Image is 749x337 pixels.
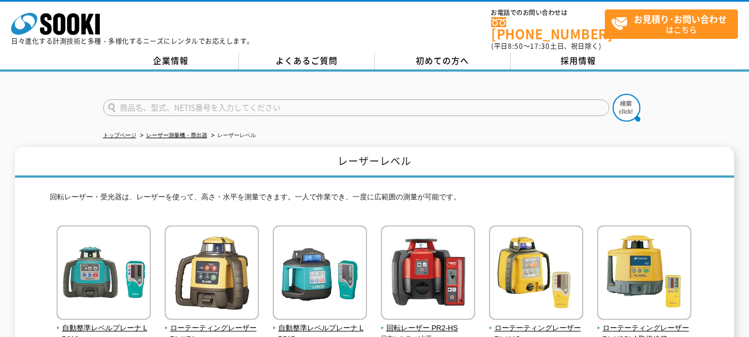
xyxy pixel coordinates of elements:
span: お電話でのお問い合わせは [491,9,605,16]
img: ローテーティングレーザー RL-H4C [489,225,583,323]
a: 初めての方へ [375,53,511,69]
img: 自動整準レベルプレーナ LP515 [273,225,367,323]
img: ローテーティングレーザー RL-H3CL※取扱終了 [597,225,691,323]
a: [PHONE_NUMBER] [491,17,605,40]
strong: お見積り･お問い合わせ [634,12,727,26]
span: 初めての方へ [416,54,469,67]
img: ローテーティングレーザー RL-H5A [165,225,259,323]
span: はこちら [611,10,737,38]
span: 17:30 [530,41,550,51]
a: トップページ [103,132,136,138]
span: 回転レーザー PR2-HS [381,323,476,334]
a: よくあるご質問 [239,53,375,69]
a: お見積り･お問い合わせはこちら [605,9,738,39]
h1: レーザーレベル [15,147,734,178]
img: 自動整準レベルプレーナ LP610 [57,225,151,323]
a: 企業情報 [103,53,239,69]
p: 回転レーザー・受光器は、レーザーを使って、高さ・水平を測量できます。一人で作業でき、一度に広範囲の測量が可能です。 [50,192,699,209]
li: レーザーレベル [209,130,256,142]
a: 回転レーザー PR2-HS [381,312,476,334]
input: 商品名、型式、NETIS番号を入力してください [103,99,609,116]
span: (平日 ～ 土日、祝日除く) [491,41,601,51]
a: 採用情報 [511,53,646,69]
a: レーザー測量機・墨出器 [146,132,207,138]
img: 回転レーザー PR2-HS [381,225,475,323]
span: 8:50 [508,41,523,51]
p: 日々進化する計測技術と多種・多様化するニーズにレンタルでお応えします。 [11,38,254,44]
img: btn_search.png [613,94,640,122]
